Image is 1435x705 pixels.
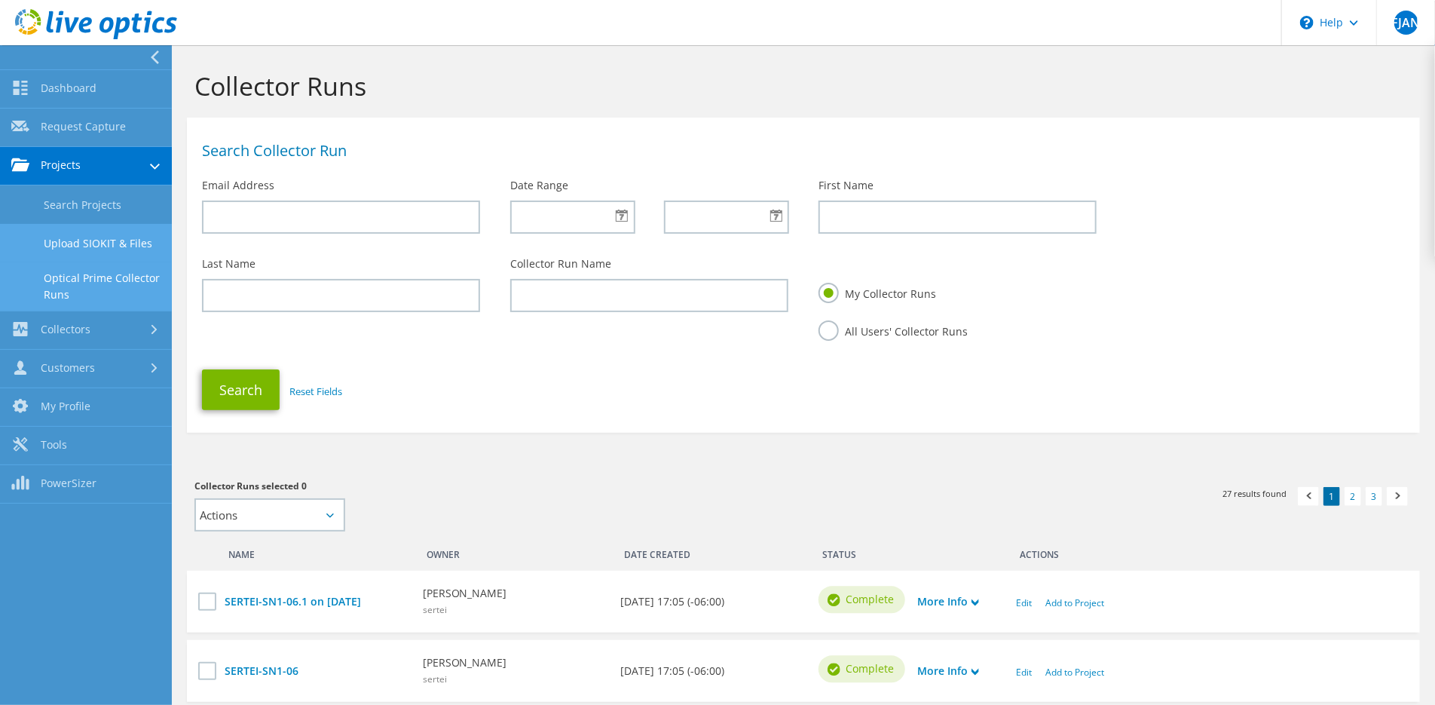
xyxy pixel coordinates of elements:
label: Last Name [202,256,255,271]
a: 1 [1323,487,1340,506]
a: More Info [917,663,979,679]
a: Edit [1017,596,1033,609]
label: Email Address [202,178,274,193]
a: More Info [917,593,979,610]
label: First Name [818,178,874,193]
a: 3 [1366,487,1382,506]
a: Edit [1017,666,1033,679]
span: FJAN [1394,11,1418,35]
label: Collector Run Name [510,256,611,271]
span: sertei [423,603,447,616]
div: Name [217,539,415,563]
b: [DATE] 17:05 (-06:00) [620,663,724,679]
b: [PERSON_NAME] [423,585,507,602]
b: [DATE] 17:05 (-06:00) [620,593,724,610]
div: Actions [1009,539,1405,563]
span: Complete [846,592,894,608]
button: Search [202,369,280,410]
svg: \n [1300,16,1314,29]
label: All Users' Collector Runs [818,320,968,339]
label: My Collector Runs [818,283,936,302]
b: [PERSON_NAME] [423,654,507,671]
h3: Collector Runs selected 0 [194,478,788,495]
span: sertei [423,673,447,685]
span: 27 results found [1222,487,1287,500]
div: Date Created [613,539,811,563]
a: SERTEI-SN1-06 [225,663,408,679]
a: Reset Fields [289,385,342,398]
div: Owner [415,539,613,563]
a: SERTEI-SN1-06.1 on [DATE] [225,593,408,610]
div: Status [811,539,910,563]
a: Add to Project [1046,666,1105,679]
h1: Collector Runs [194,70,1405,102]
a: Add to Project [1046,596,1105,609]
span: Complete [846,661,894,678]
a: 2 [1345,487,1361,506]
label: Date Range [510,178,568,193]
h1: Search Collector Run [202,143,1397,158]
